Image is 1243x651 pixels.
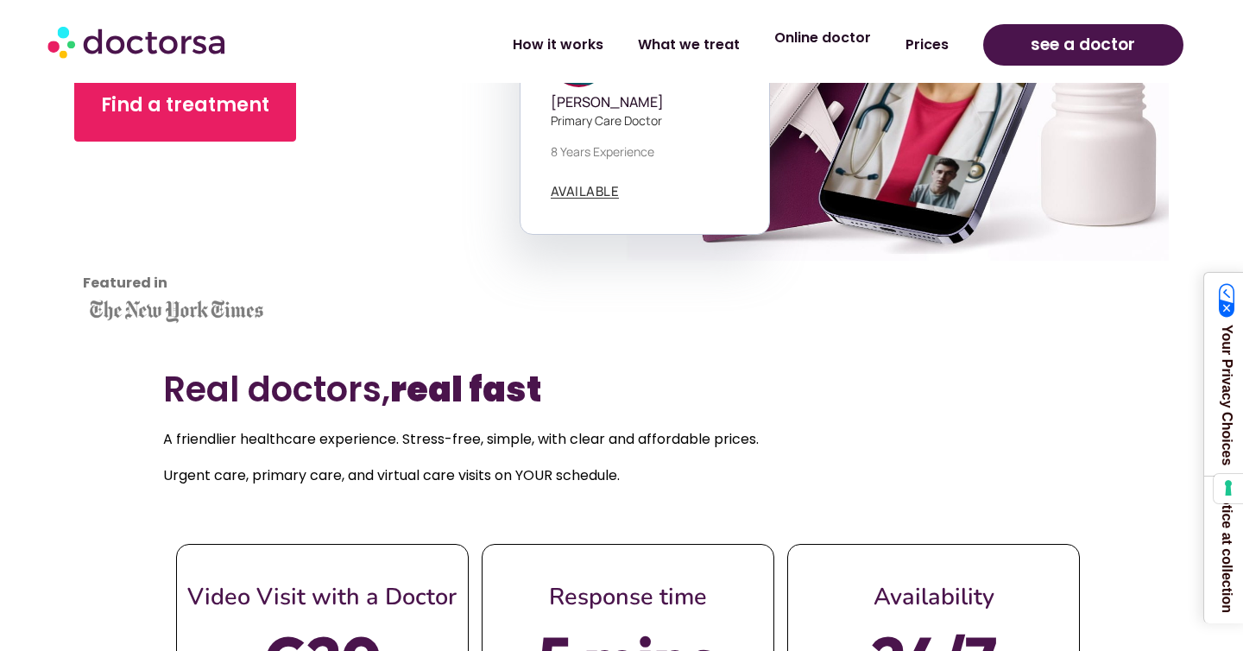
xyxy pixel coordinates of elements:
[187,581,457,613] span: Video Visit with a Doctor
[874,581,994,613] span: Availability
[163,464,1081,488] p: Urgent care, primary care, and virtual care visits on YOUR schedule.
[551,185,620,198] span: AVAILABLE
[549,581,707,613] span: Response time
[390,365,541,414] b: real fast
[1214,474,1243,503] button: Your consent preferences for tracking technologies
[101,92,269,119] span: Find a treatment
[757,18,888,58] a: Online doctor
[551,111,739,130] p: Primary care doctor
[551,142,739,161] p: 8 years experience
[1031,31,1135,59] span: see a doctor
[551,185,620,199] a: AVAILABLE
[983,24,1183,66] a: see a doctor
[83,167,238,297] iframe: Customer reviews powered by Trustpilot
[163,369,1081,410] h2: Real doctors,
[83,273,167,293] strong: Featured in
[163,427,1081,452] p: A friendlier healthcare experience. Stress-free, simple, with clear and affordable prices.
[621,25,757,65] a: What we treat
[495,25,621,65] a: How it works
[551,94,739,111] h5: [PERSON_NAME]
[888,25,966,65] a: Prices
[329,25,965,65] nav: Menu
[74,69,296,142] a: Find a treatment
